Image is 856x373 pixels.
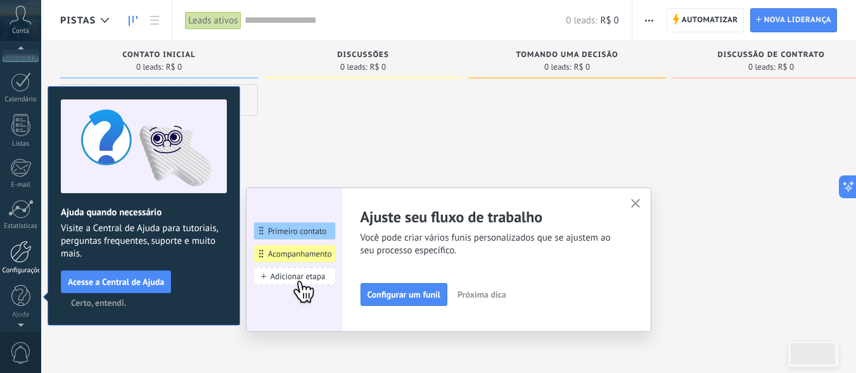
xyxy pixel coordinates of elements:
div: Contato inicial [67,51,252,61]
font: R$ 0 [601,15,619,27]
font: 0 leads: [544,61,572,72]
font: Conta [12,27,29,35]
div: Discussões [271,51,456,61]
font: Configurar um funil [367,289,440,300]
font: Automatizar [682,15,738,25]
font: Ajuda quando necessário [61,206,162,218]
font: R$ 0 [166,61,182,72]
font: Discussões [337,50,389,60]
font: 0 leads: [136,61,163,72]
button: Acesse a Central de Ajuda [61,270,171,293]
font: R$ 0 [370,61,386,72]
font: R$ 0 [778,61,794,72]
font: 0 leads: [748,61,776,72]
button: Mais [640,8,658,32]
font: Discussão de contrato [717,50,824,60]
font: E-mail [11,180,30,189]
button: Certo, entendi. [65,293,132,312]
font: Visite a Central de Ajuda para tutoriais, perguntas frequentes, suporte e muito mais. [61,222,218,260]
font: Configurações [3,266,44,275]
font: Tomando uma decisão [516,50,618,60]
font: Leads ativos [188,15,238,27]
font: Estatísticas [4,222,37,231]
font: Nova liderança [764,15,831,25]
font: Você pode criar vários funis personalizados que se ajustem ao seu processo específico. [361,232,611,256]
font: Calendário [4,95,36,104]
a: Lista [144,8,165,33]
a: Pistas [122,8,144,33]
font: Listas [12,139,29,148]
div: Tomando uma decisão [475,51,660,61]
font: Acesse a Central de Ajuda [68,276,164,288]
button: Configurar um funil [361,283,447,306]
font: Próxima dica [457,289,506,300]
font: Certo, entendi. [71,297,126,308]
font: Pistas [60,15,96,27]
button: Próxima dica [452,285,512,304]
font: R$ 0 [574,61,590,72]
a: Nova liderança [750,8,837,32]
font: 0 leads: [566,15,597,27]
font: 0 leads: [340,61,367,72]
a: Automatizar [667,8,744,32]
font: Ajuste seu fluxo de trabalho [361,207,543,227]
font: Contato inicial [122,50,195,60]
